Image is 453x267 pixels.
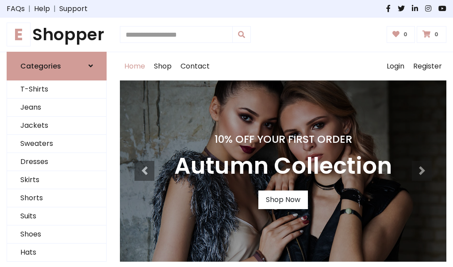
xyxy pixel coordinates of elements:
[25,4,34,14] span: |
[50,4,59,14] span: |
[174,153,392,180] h3: Autumn Collection
[7,25,107,45] h1: Shopper
[7,80,106,99] a: T-Shirts
[7,135,106,153] a: Sweaters
[7,4,25,14] a: FAQs
[387,26,415,43] a: 0
[120,52,150,80] a: Home
[417,26,446,43] a: 0
[409,52,446,80] a: Register
[7,225,106,244] a: Shoes
[150,52,176,80] a: Shop
[34,4,50,14] a: Help
[59,4,88,14] a: Support
[7,25,107,45] a: EShopper
[176,52,214,80] a: Contact
[432,31,441,38] span: 0
[7,189,106,207] a: Shorts
[7,99,106,117] a: Jeans
[174,133,392,145] h4: 10% Off Your First Order
[20,62,61,70] h6: Categories
[7,244,106,262] a: Hats
[7,52,107,80] a: Categories
[382,52,409,80] a: Login
[258,191,308,209] a: Shop Now
[401,31,410,38] span: 0
[7,171,106,189] a: Skirts
[7,207,106,225] a: Suits
[7,117,106,135] a: Jackets
[7,23,31,46] span: E
[7,153,106,171] a: Dresses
